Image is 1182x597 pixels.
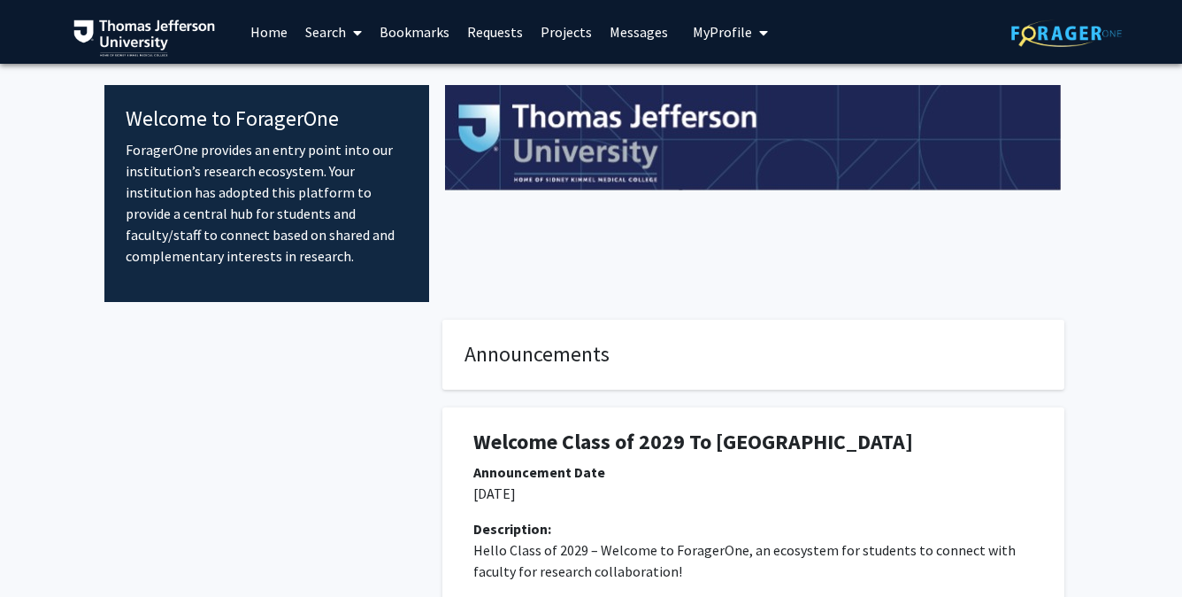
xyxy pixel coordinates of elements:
[126,106,408,132] h4: Welcome to ForagerOne
[532,1,601,63] a: Projects
[473,518,1033,539] div: Description:
[73,19,215,57] img: Thomas Jefferson University Logo
[473,539,1033,582] p: Hello Class of 2029 – Welcome to ForagerOne, an ecosystem for students to connect with faculty fo...
[473,430,1033,455] h1: Welcome Class of 2029 To [GEOGRAPHIC_DATA]
[473,461,1033,483] div: Announcement Date
[601,1,677,63] a: Messages
[445,85,1062,191] img: Cover Image
[464,342,1042,368] h4: Announcements
[371,1,458,63] a: Bookmarks
[296,1,371,63] a: Search
[242,1,296,63] a: Home
[126,139,408,267] p: ForagerOne provides an entry point into our institution’s research ecosystem. Your institution ha...
[473,483,1033,504] p: [DATE]
[1011,19,1122,47] img: ForagerOne Logo
[458,1,532,63] a: Requests
[13,517,75,584] iframe: Chat
[693,23,752,41] span: My Profile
